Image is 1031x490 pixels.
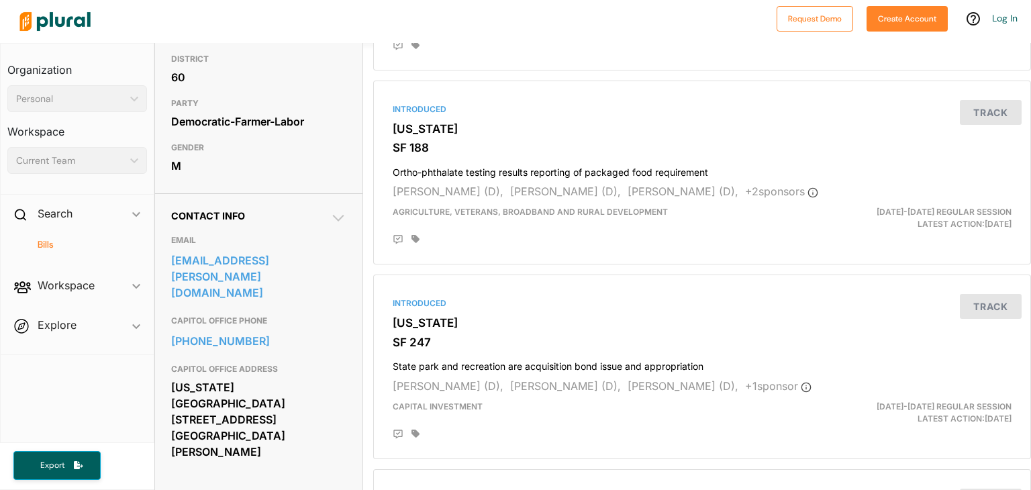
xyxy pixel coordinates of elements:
[38,206,72,221] h2: Search
[171,377,347,462] div: [US_STATE][GEOGRAPHIC_DATA] [STREET_ADDRESS] [GEOGRAPHIC_DATA][PERSON_NAME]
[171,361,347,377] h3: CAPITOL OFFICE ADDRESS
[13,451,101,480] button: Export
[31,460,74,471] span: Export
[21,238,140,251] a: Bills
[877,401,1012,411] span: [DATE]-[DATE] Regular Session
[171,67,347,87] div: 60
[393,429,403,440] div: Add Position Statement
[171,111,347,132] div: Democratic-Farmer-Labor
[171,95,347,111] h3: PARTY
[628,185,738,198] span: [PERSON_NAME] (D),
[393,103,1012,115] div: Introduced
[393,141,1012,154] h3: SF 188
[745,185,818,198] span: + 2 sponsor s
[393,354,1012,373] h4: State park and recreation are acquisition bond issue and appropriation
[510,379,621,393] span: [PERSON_NAME] (D),
[171,331,347,351] a: [PHONE_NUMBER]
[16,154,125,168] div: Current Team
[777,6,853,32] button: Request Demo
[171,51,347,67] h3: DISTRICT
[171,250,347,303] a: [EMAIL_ADDRESS][PERSON_NAME][DOMAIN_NAME]
[393,316,1012,330] h3: [US_STATE]
[393,379,503,393] span: [PERSON_NAME] (D),
[393,297,1012,309] div: Introduced
[393,185,503,198] span: [PERSON_NAME] (D),
[393,160,1012,179] h4: Ortho-phthalate testing results reporting of packaged food requirement
[867,6,948,32] button: Create Account
[510,185,621,198] span: [PERSON_NAME] (D),
[171,210,245,222] span: Contact Info
[7,112,147,142] h3: Workspace
[867,11,948,25] a: Create Account
[411,429,420,438] div: Add tags
[171,140,347,156] h3: GENDER
[393,401,483,411] span: Capital Investment
[992,12,1018,24] a: Log In
[960,294,1022,319] button: Track
[16,92,125,106] div: Personal
[393,40,403,51] div: Add Position Statement
[171,232,347,248] h3: EMAIL
[809,206,1022,230] div: Latest Action: [DATE]
[7,50,147,80] h3: Organization
[393,122,1012,136] h3: [US_STATE]
[777,11,853,25] a: Request Demo
[393,336,1012,349] h3: SF 247
[745,379,812,393] span: + 1 sponsor
[393,234,403,245] div: Add Position Statement
[809,401,1022,425] div: Latest Action: [DATE]
[877,207,1012,217] span: [DATE]-[DATE] Regular Session
[171,313,347,329] h3: CAPITOL OFFICE PHONE
[171,156,347,176] div: M
[960,100,1022,125] button: Track
[411,234,420,244] div: Add tags
[628,379,738,393] span: [PERSON_NAME] (D),
[393,207,668,217] span: Agriculture, Veterans, Broadband and Rural Development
